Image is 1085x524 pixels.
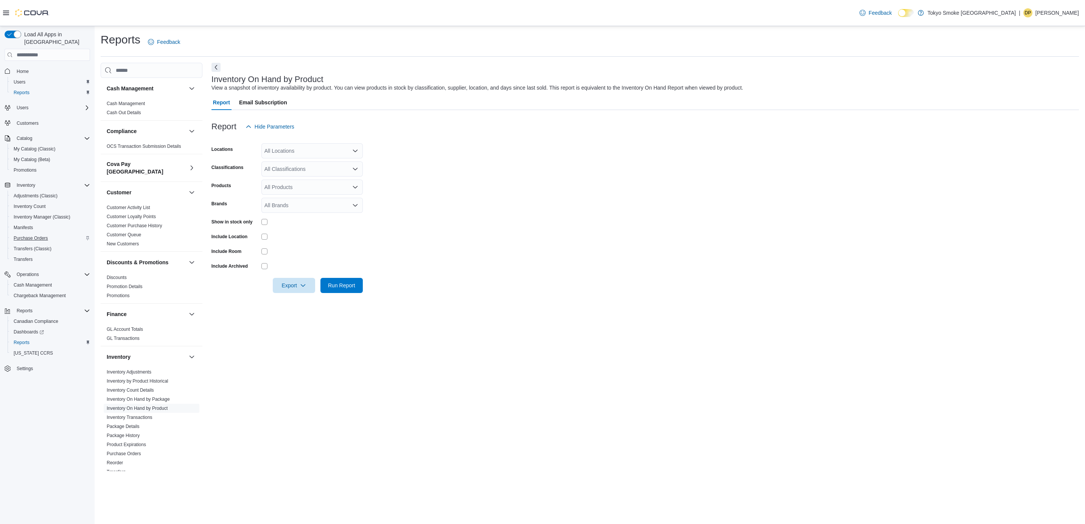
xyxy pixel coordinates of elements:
[107,388,154,393] a: Inventory Count Details
[8,144,93,154] button: My Catalog (Classic)
[107,144,181,149] a: OCS Transaction Submission Details
[11,202,49,211] a: Inventory Count
[107,259,186,266] button: Discounts & Promotions
[107,405,168,411] span: Inventory On Hand by Product
[14,118,90,128] span: Customers
[101,203,202,251] div: Customer
[255,123,294,130] span: Hide Parameters
[14,364,90,373] span: Settings
[107,232,141,238] span: Customer Queue
[107,442,146,447] a: Product Expirations
[11,244,54,253] a: Transfers (Classic)
[352,166,358,172] button: Open list of options
[187,258,196,267] button: Discounts & Promotions
[8,337,93,348] button: Reports
[107,378,168,384] a: Inventory by Product Historical
[11,212,73,222] a: Inventory Manager (Classic)
[14,306,36,315] button: Reports
[8,201,93,212] button: Inventory Count
[107,460,123,465] a: Reorder
[8,280,93,290] button: Cash Management
[107,293,130,298] a: Promotions
[8,290,93,301] button: Chargeback Management
[14,293,66,299] span: Chargeback Management
[328,282,355,289] span: Run Report
[14,318,58,324] span: Canadian Compliance
[11,212,90,222] span: Inventory Manager (Classic)
[107,369,151,375] span: Inventory Adjustments
[107,241,139,247] span: New Customers
[107,85,154,92] h3: Cash Management
[211,234,247,240] label: Include Location
[14,181,38,190] button: Inventory
[107,451,141,457] span: Purchase Orders
[14,214,70,220] span: Inventory Manager (Classic)
[11,166,40,175] a: Promotions
[14,203,46,209] span: Inventory Count
[21,31,90,46] span: Load All Apps in [GEOGRAPHIC_DATA]
[11,338,33,347] a: Reports
[1023,8,1032,17] div: Derek Plaisier
[107,353,186,361] button: Inventory
[14,157,50,163] span: My Catalog (Beta)
[17,105,28,111] span: Users
[11,317,90,326] span: Canadian Compliance
[320,278,363,293] button: Run Report
[11,202,90,211] span: Inventory Count
[107,101,145,107] span: Cash Management
[14,146,56,152] span: My Catalog (Classic)
[187,352,196,361] button: Inventory
[14,235,48,241] span: Purchase Orders
[107,275,127,280] a: Discounts
[107,284,143,290] span: Promotion Details
[107,310,186,318] button: Finance
[14,350,53,356] span: [US_STATE] CCRS
[14,329,44,335] span: Dashboards
[107,423,140,429] span: Package Details
[14,270,42,279] button: Operations
[2,133,93,144] button: Catalog
[17,135,32,141] span: Catalog
[11,281,90,290] span: Cash Management
[107,223,162,228] a: Customer Purchase History
[17,68,29,74] span: Home
[11,317,61,326] a: Canadian Compliance
[17,182,35,188] span: Inventory
[11,349,56,358] a: [US_STATE] CCRS
[107,110,141,115] a: Cash Out Details
[107,387,154,393] span: Inventory Count Details
[107,469,126,474] a: Transfers
[107,353,131,361] h3: Inventory
[107,205,150,210] a: Customer Activity List
[8,316,93,327] button: Canadian Compliance
[211,248,241,254] label: Include Room
[107,369,151,375] a: Inventory Adjustments
[107,274,127,281] span: Discounts
[928,8,1016,17] p: Tokyo Smoke [GEOGRAPHIC_DATA]
[107,327,143,332] a: GL Account Totals
[11,291,90,300] span: Chargeback Management
[211,146,233,152] label: Locations
[14,103,90,112] span: Users
[107,469,126,475] span: Transfers
[107,214,156,220] span: Customer Loyalty Points
[211,183,231,189] label: Products
[107,397,170,402] a: Inventory On Hand by Package
[14,79,25,85] span: Users
[107,433,140,438] a: Package History
[898,9,914,17] input: Dark Mode
[277,278,311,293] span: Export
[8,87,93,98] button: Reports
[14,119,42,128] a: Customers
[11,166,90,175] span: Promotions
[8,165,93,175] button: Promotions
[107,335,140,341] span: GL Transactions
[11,223,36,232] a: Manifests
[856,5,895,20] a: Feedback
[352,184,358,190] button: Open list of options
